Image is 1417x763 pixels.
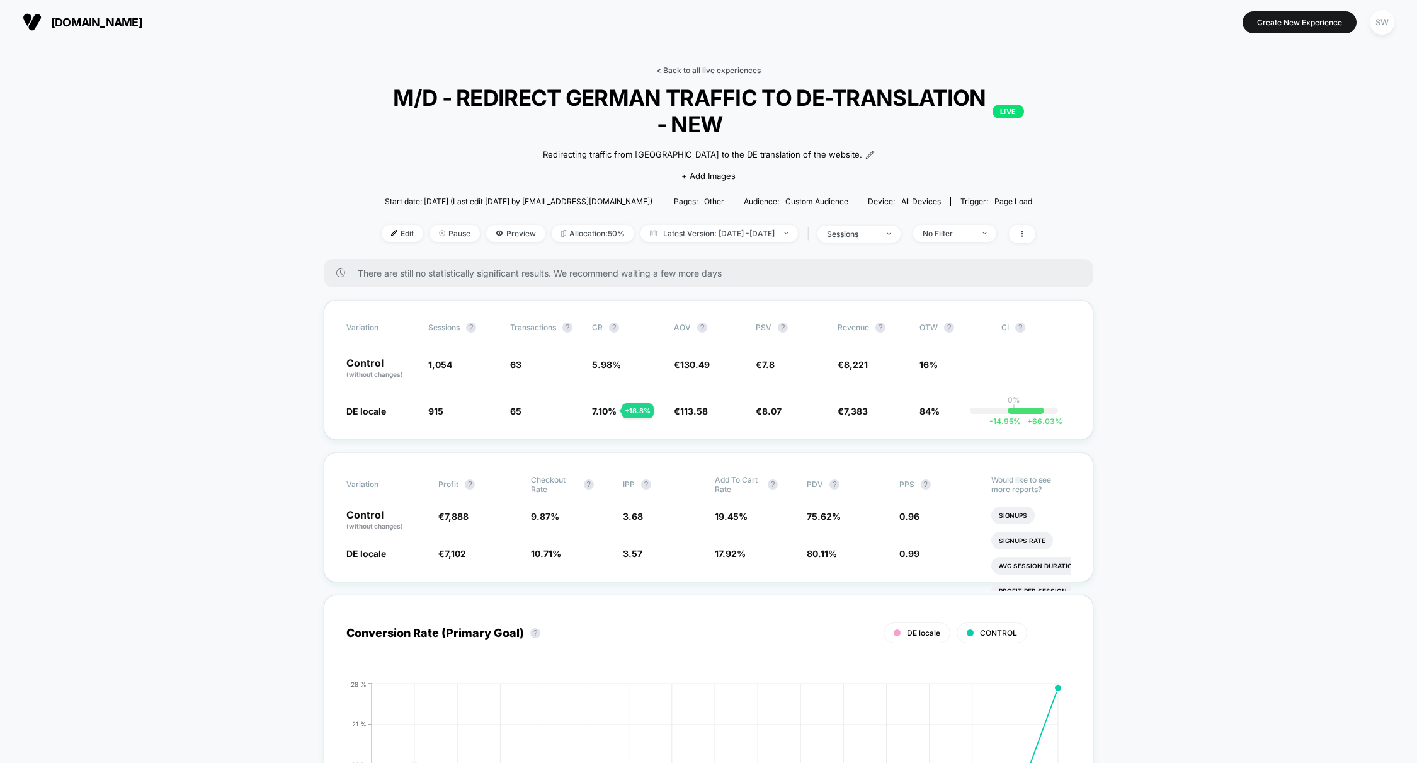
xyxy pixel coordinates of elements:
li: Signups Rate [991,532,1053,549]
span: Transactions [510,323,556,332]
button: ? [875,323,885,333]
div: Audience: [744,197,848,206]
span: 0.96 [899,511,919,522]
p: Control [346,510,426,531]
span: 80.11 % [807,548,837,559]
a: < Back to all live experiences [656,66,761,75]
span: Profit [438,479,458,489]
p: LIVE [993,105,1024,118]
p: Would like to see more reports? [991,475,1071,494]
span: Page Load [994,197,1032,206]
span: CI [1001,323,1071,333]
span: Sessions [428,323,460,332]
span: Latest Version: [DATE] - [DATE] [640,225,798,242]
span: € [438,511,469,522]
li: Avg Session Duration [991,557,1085,575]
button: ? [829,479,839,490]
span: all devices [901,197,941,206]
span: 66.03 % [1021,416,1062,426]
span: -14.95 % [989,416,1021,426]
img: end [887,232,891,235]
span: | [804,225,817,243]
div: sessions [827,229,877,239]
span: 16% [919,359,938,370]
button: ? [530,628,540,638]
p: 0% [1008,395,1020,404]
span: PDV [807,479,823,489]
span: 7,888 [445,511,469,522]
div: Pages: [674,197,724,206]
div: SW [1370,10,1394,35]
div: Trigger: [960,197,1032,206]
button: ? [944,323,954,333]
span: IPP [623,479,635,489]
span: 75.62 % [807,511,841,522]
button: ? [697,323,707,333]
span: Start date: [DATE] (Last edit [DATE] by [EMAIL_ADDRESS][DOMAIN_NAME]) [385,197,652,206]
span: other [704,197,724,206]
button: SW [1366,9,1398,35]
span: € [674,406,708,416]
span: € [838,406,868,416]
span: DE locale [346,548,386,559]
span: 19.45 % [715,511,748,522]
span: 7,383 [844,406,868,416]
button: Create New Experience [1243,11,1357,33]
span: OTW [919,323,989,333]
p: | [1013,404,1015,414]
span: There are still no statistically significant results. We recommend waiting a few more days [358,268,1068,278]
button: ? [466,323,476,333]
span: CR [592,323,603,332]
span: Preview [486,225,545,242]
img: end [982,232,987,234]
span: 7,102 [445,548,466,559]
img: edit [391,230,397,236]
span: 3.68 [623,511,643,522]
tspan: 28 % [351,680,367,687]
span: 0.99 [899,548,919,559]
button: ? [562,323,572,333]
span: 17.92 % [715,548,746,559]
button: ? [465,479,475,490]
button: ? [1015,323,1025,333]
span: 1,054 [428,359,452,370]
span: € [838,359,868,370]
button: ? [584,479,594,490]
button: ? [778,323,788,333]
span: Pause [430,225,480,242]
span: € [756,359,775,370]
p: Control [346,358,416,379]
span: Add To Cart Rate [715,475,761,494]
span: 10.71 % [531,548,561,559]
span: PSV [756,323,771,332]
span: Edit [382,225,423,242]
span: DE locale [907,628,940,638]
button: ? [609,323,619,333]
span: 63 [510,359,521,370]
span: 113.58 [680,406,708,416]
span: 65 [510,406,521,416]
span: 915 [428,406,443,416]
img: end [784,232,788,234]
li: Profit Per Session [991,582,1074,600]
span: Device: [858,197,950,206]
span: Custom Audience [785,197,848,206]
span: 7.10 % [592,406,617,416]
span: Allocation: 50% [552,225,634,242]
span: 5.98 % [592,359,621,370]
span: € [674,359,710,370]
img: rebalance [561,230,566,237]
button: [DOMAIN_NAME] [19,12,146,32]
span: Variation [346,475,416,494]
span: + [1027,416,1032,426]
img: calendar [650,230,657,236]
span: 130.49 [680,359,710,370]
tspan: 21 % [352,720,367,728]
span: € [756,406,782,416]
button: ? [921,479,931,490]
img: end [439,230,445,236]
span: € [438,548,466,559]
span: (without changes) [346,370,403,378]
span: M/D - REDIRECT GERMAN TRAFFIC TO DE-TRANSLATION - NEW [393,84,1024,137]
span: CONTROL [980,628,1017,638]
